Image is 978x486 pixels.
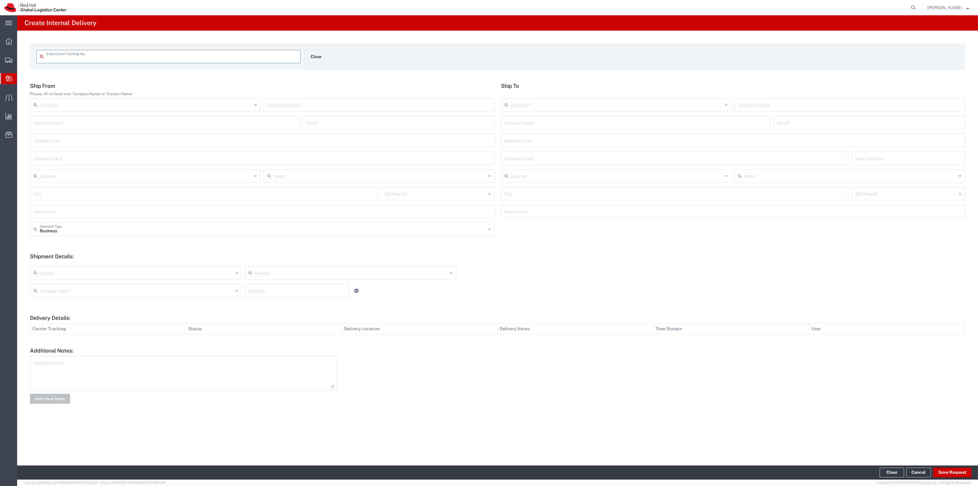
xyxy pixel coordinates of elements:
span: [DATE] 10:23:21 [74,481,98,484]
table: Delivery Details: [30,323,965,335]
h5: Shipment Details: [30,253,965,260]
th: Time Stamp [653,323,809,335]
button: Save Request [933,468,972,477]
button: Clear [880,468,904,477]
img: logo [4,3,67,12]
span: Server: 2025.18.0-4e47823f9d1 [24,481,98,484]
div: Please, fill at least one: 'Company Name' or 'Contact Name' [30,91,495,97]
h4: Create Internal Delivery [24,15,96,31]
th: Status [186,323,342,335]
th: Delivery Location [342,323,498,335]
h5: Additional Notes: [30,347,965,354]
span: Robert Lomax [927,4,962,11]
th: Carrier Tracking [30,323,186,335]
h5: Ship To [501,83,965,89]
a: Cancel [906,468,931,477]
span: Copyright © [DATE]-[DATE] Agistix Inc., All Rights Reserved [877,480,971,485]
span: [DATE] 08:10:16 [142,481,165,484]
th: User [809,323,965,335]
h5: Ship From [30,83,495,89]
span: Client: 2025.18.0-7346316 [101,481,165,484]
th: Delivery Notes [498,323,653,335]
a: Add Item [352,286,361,295]
button: [PERSON_NAME] [927,4,969,11]
button: Clear [304,50,329,63]
h5: Delivery Details: [30,315,965,321]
